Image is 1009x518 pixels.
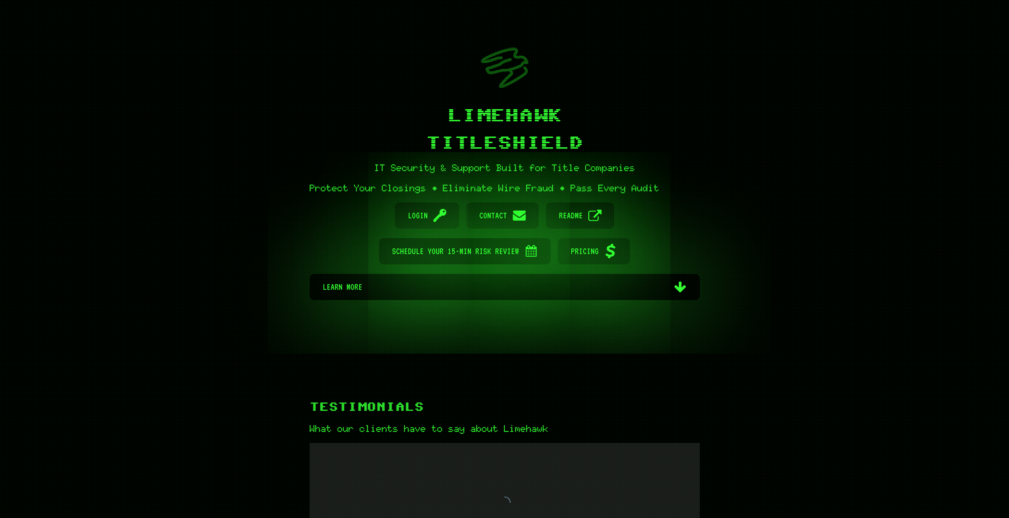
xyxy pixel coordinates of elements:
span: Pricing [571,238,599,264]
p: What our clients have to say about Limehawk [310,424,700,433]
span: Schedule Your 15-Min Risk Review [392,238,519,264]
span: Contact [479,202,507,229]
span: Learn more [323,274,668,300]
p: Testimonials [310,400,700,414]
a: README [546,202,615,229]
a: Pricing [558,238,630,264]
span: Login [408,202,428,229]
a: Contact [466,202,539,229]
h1: IT Security & Support Built for Title Companies [310,162,700,174]
h1: Protect Your Closings • Eliminate Wire Fraud • Pass Every Audit [310,183,700,193]
a: Schedule Your 15-Min Risk Review [379,238,551,264]
p: TitleShield [310,135,700,152]
a: Learn more [310,274,700,300]
h1: Limehawk [310,107,700,125]
a: Login [395,202,460,229]
span: README [559,202,583,229]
